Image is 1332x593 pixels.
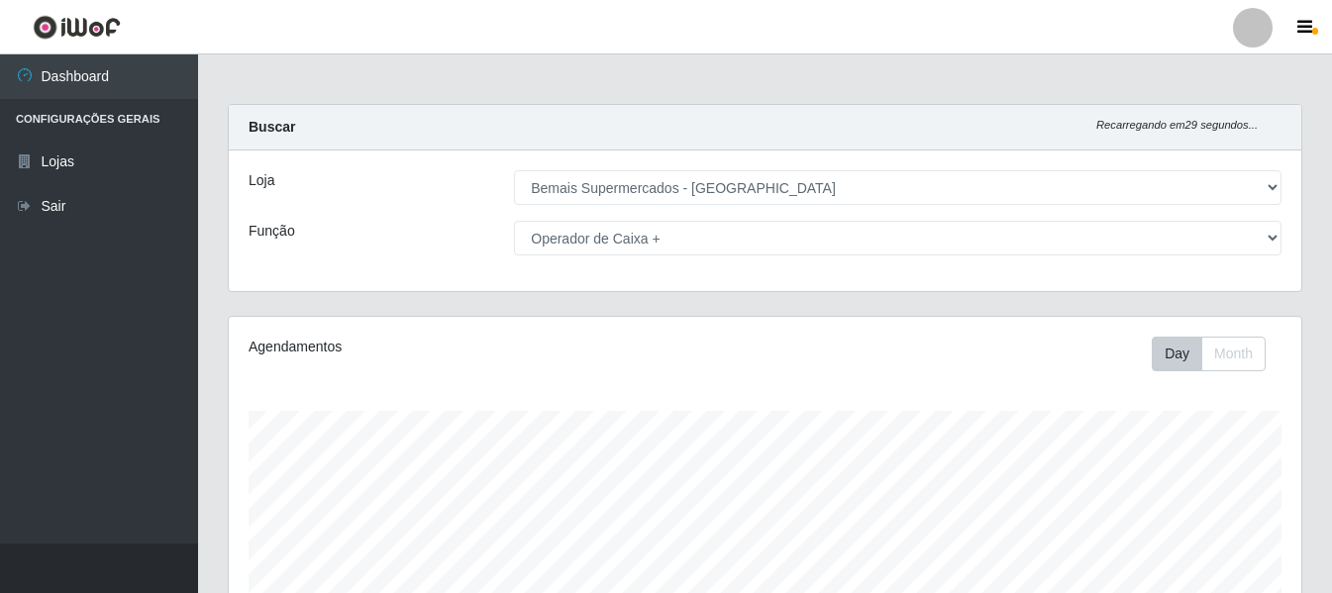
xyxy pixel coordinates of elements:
[1152,337,1266,371] div: First group
[1152,337,1281,371] div: Toolbar with button groups
[249,221,295,242] label: Função
[1152,337,1202,371] button: Day
[33,15,121,40] img: CoreUI Logo
[1096,119,1258,131] i: Recarregando em 29 segundos...
[1201,337,1266,371] button: Month
[249,170,274,191] label: Loja
[249,119,295,135] strong: Buscar
[249,337,662,357] div: Agendamentos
